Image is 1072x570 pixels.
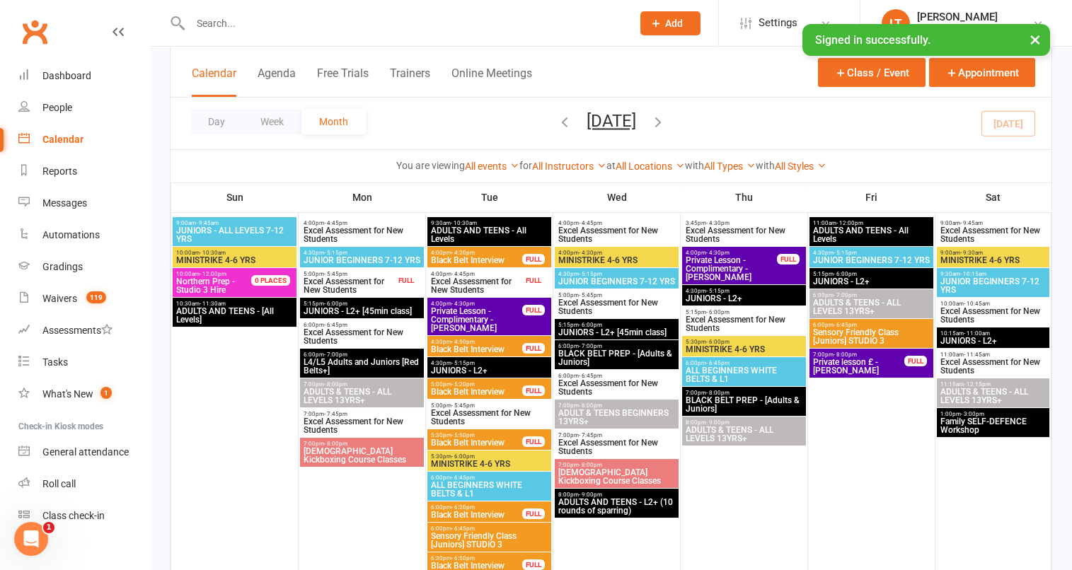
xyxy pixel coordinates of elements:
span: - 5:15pm [834,250,857,256]
span: Black Belt Interview [430,345,523,354]
strong: at [606,160,616,171]
span: 7:00pm [812,351,905,358]
span: - 8:00pm [834,351,857,358]
span: 4:00pm [430,271,523,277]
div: Reports [42,165,77,177]
span: - 7:45pm [579,432,602,438]
span: JUNIORS - L2+ [45min class] [303,307,421,315]
span: Black Belt Interview [430,438,523,447]
div: Gradings [42,261,83,272]
span: 6:00pm [812,292,930,298]
span: 5:00pm [303,271,396,277]
span: - 10:15am [960,271,986,277]
span: 6:00pm [303,351,421,358]
button: Class / Event [818,58,926,87]
div: FULL [522,436,545,447]
span: Black Belt Interview [430,511,523,519]
a: Messages [18,187,149,219]
span: Excel Assessment for New Students [303,328,421,345]
span: - 4:30pm [706,250,730,256]
span: - 7:00pm [834,292,857,298]
a: All Instructors [532,161,606,172]
span: 4:30pm [685,288,803,294]
span: - 5:50pm [451,432,475,438]
span: 7:00pm [303,441,421,447]
span: - 9:45am [960,220,983,226]
span: - 6:45pm [834,322,857,328]
span: 6:00pm [685,360,803,366]
span: ALL BEGINNERS WHITE BELTS & L1 [685,366,803,383]
span: - 10:45am [964,301,990,307]
span: Excel Assessment for New Students [940,307,1047,324]
button: Appointment [929,58,1035,87]
span: - 11:30am [200,301,226,307]
span: 4:00pm [430,301,523,307]
span: - 3:00pm [961,411,984,417]
span: 7:00pm [558,462,676,468]
span: 6:00pm [430,525,548,532]
button: Trainers [390,66,430,97]
div: Dashboard [42,70,91,81]
div: FULL [904,356,927,366]
span: 4:00pm [685,250,778,256]
th: Thu [681,182,808,212]
button: Online Meetings [451,66,532,97]
span: Excel Assessment for New Students [303,277,396,294]
span: 7:00pm [303,381,421,388]
span: Excel Assessment for New Students [430,277,523,294]
span: 5:15pm [558,322,676,328]
th: Sun [171,182,299,212]
span: Excel Assessment for New Students [558,226,676,243]
div: People [42,102,72,113]
span: 6:00pm [558,343,676,349]
span: - 6:00pm [579,322,602,328]
span: MINISTRIKE 4-6 YRS [940,256,1047,264]
span: 9:00am [175,220,294,226]
span: 6:00pm [812,322,930,328]
span: 4:30pm [812,250,930,256]
span: Excel Assessment for New Students [558,438,676,455]
div: What's New [42,388,93,400]
span: 6:00pm [303,322,421,328]
span: 4:30pm [303,250,421,256]
button: Agenda [258,66,296,97]
a: All Styles [775,161,826,172]
span: ADULTS & TEENS - ALL LEVELS 13YRS+ [812,298,930,315]
span: - 6:00pm [324,301,347,307]
span: 7:00pm [685,390,803,396]
div: FULL [522,305,545,315]
span: 5:30pm [430,453,548,460]
span: Black Belt Interview [430,256,523,264]
span: 9:00am [940,220,1047,226]
span: 5:15pm [685,309,803,315]
span: - 9:30am [960,250,983,256]
span: 9:30am [430,220,548,226]
span: Excel Assessment for New Students [558,379,676,396]
strong: with [756,160,775,171]
a: Calendar [18,124,149,156]
span: - 5:20pm [451,381,475,388]
a: Gradings [18,251,149,283]
span: Excel Assessment for New Students [685,226,803,243]
a: Automations [18,219,149,251]
a: Clubworx [17,14,52,50]
span: - 7:00pm [324,351,347,358]
span: 7:00pm [558,432,676,438]
span: 4:00pm [303,220,421,226]
div: Tasks [42,356,68,368]
span: 119 [86,291,106,303]
span: - 4:20pm [451,250,475,256]
span: - 8:00pm [579,402,602,409]
div: FULL [395,275,417,286]
span: 9:30am [940,271,1047,277]
span: 5:00pm [430,402,548,409]
strong: You are viewing [396,160,465,171]
span: 6:00pm [430,504,523,511]
span: 8:00pm [558,492,676,498]
span: 10:00am [940,301,1047,307]
span: - 8:00pm [324,381,347,388]
span: ADULTS AND TEENS - [All Levels] [175,307,294,324]
span: JUNIOR BEGINNERS 7-12 YRS [812,256,930,264]
span: MINISTRIKE 4-6 YRS [685,345,803,354]
div: Calendar [42,134,83,145]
